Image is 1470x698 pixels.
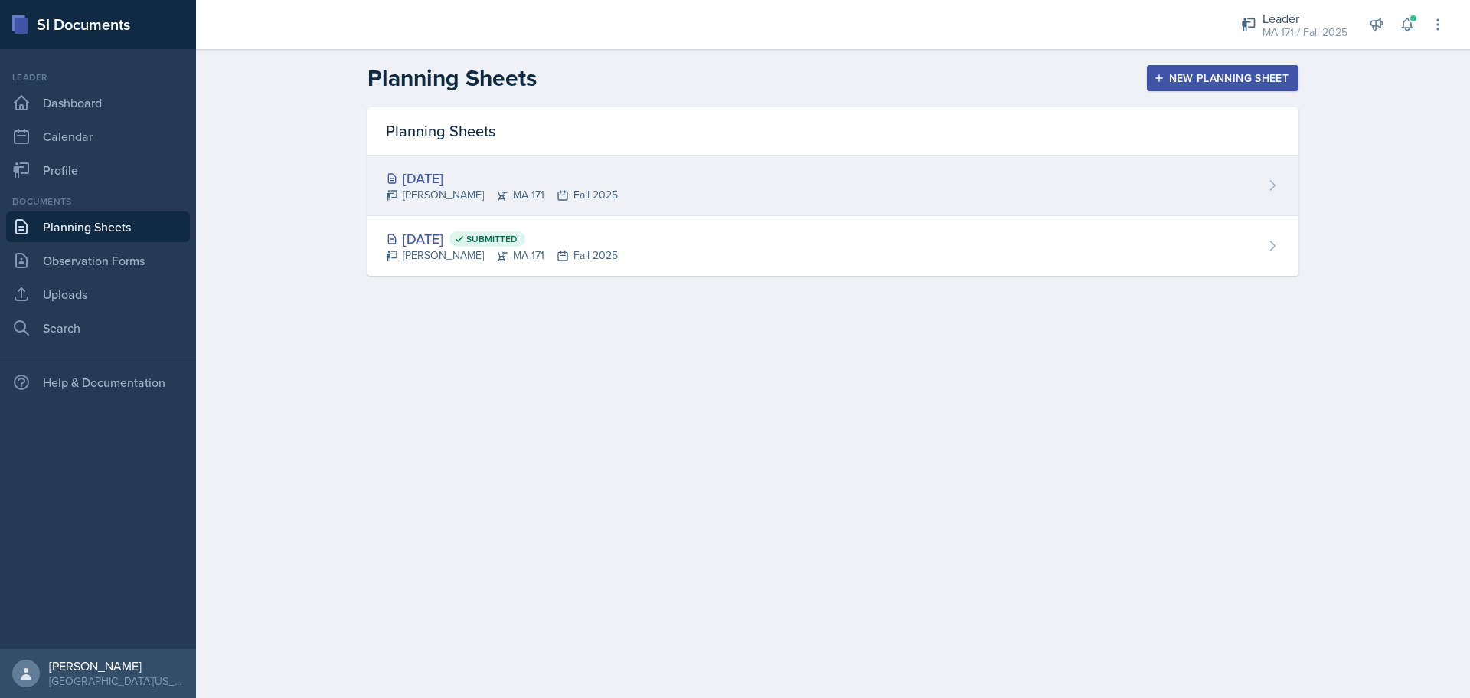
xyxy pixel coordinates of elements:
[6,279,190,310] a: Uploads
[367,107,1298,156] div: Planning Sheets
[6,195,190,208] div: Documents
[1263,25,1347,41] div: MA 171 / Fall 2025
[6,245,190,276] a: Observation Forms
[386,187,618,203] div: [PERSON_NAME] MA 171 Fall 2025
[367,216,1298,276] a: [DATE] Submitted [PERSON_NAME]MA 171Fall 2025
[466,233,518,245] span: Submitted
[6,70,190,84] div: Leader
[6,313,190,343] a: Search
[386,247,618,264] div: [PERSON_NAME] MA 171 Fall 2025
[386,168,618,188] div: [DATE]
[6,87,190,118] a: Dashboard
[49,673,184,689] div: [GEOGRAPHIC_DATA][US_STATE] in [GEOGRAPHIC_DATA]
[6,211,190,242] a: Planning Sheets
[49,658,184,673] div: [PERSON_NAME]
[6,121,190,152] a: Calendar
[386,228,618,249] div: [DATE]
[6,155,190,185] a: Profile
[1263,9,1347,28] div: Leader
[367,156,1298,216] a: [DATE] [PERSON_NAME]MA 171Fall 2025
[367,64,537,92] h2: Planning Sheets
[6,367,190,398] div: Help & Documentation
[1147,65,1298,91] button: New Planning Sheet
[1157,72,1289,84] div: New Planning Sheet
